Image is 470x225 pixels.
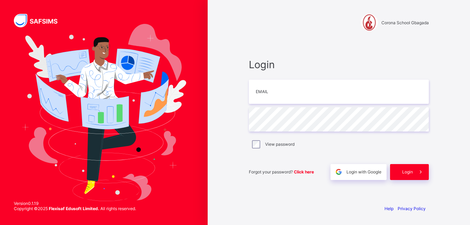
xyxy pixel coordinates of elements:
span: Version 0.1.19 [14,201,136,206]
span: Copyright © 2025 All rights reserved. [14,206,136,211]
img: google.396cfc9801f0270233282035f929180a.svg [335,168,343,176]
strong: Flexisaf Edusoft Limited. [49,206,99,211]
img: Hero Image [21,24,186,201]
a: Click here [294,169,314,174]
img: SAFSIMS Logo [14,14,66,27]
span: Login with Google [346,169,381,174]
a: Privacy Policy [398,206,426,211]
label: View password [265,142,295,147]
span: Forgot your password? [249,169,314,174]
span: Corona School Gbagada [381,20,429,25]
span: Login [402,169,413,174]
a: Help [385,206,394,211]
span: Login [249,58,429,71]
